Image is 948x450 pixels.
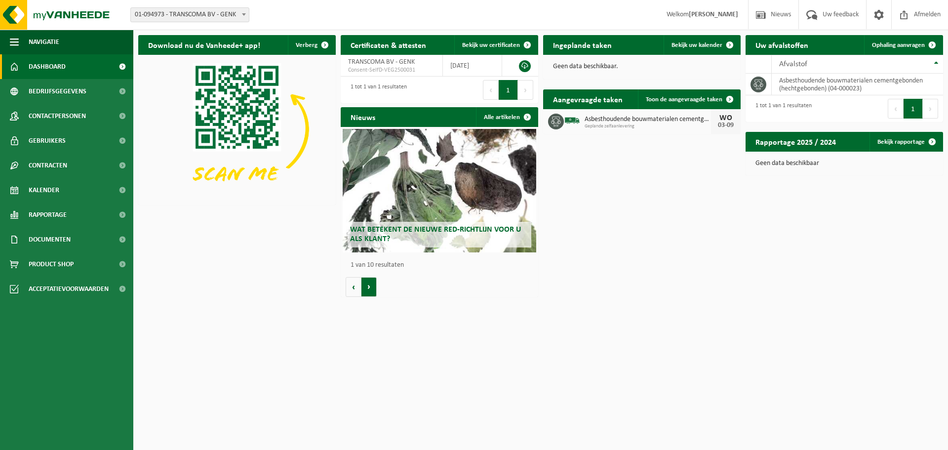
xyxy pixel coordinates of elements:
button: Next [518,80,533,100]
td: [DATE] [443,55,502,77]
span: Asbesthoudende bouwmaterialen cementgebonden (hechtgebonden) [585,116,711,123]
span: Consent-SelfD-VEG2500031 [348,66,435,74]
h2: Ingeplande taken [543,35,622,54]
span: Geplande zelfaanlevering [585,123,711,129]
div: 1 tot 1 van 1 resultaten [346,79,407,101]
span: Gebruikers [29,128,66,153]
div: 1 tot 1 van 1 resultaten [750,98,812,120]
button: 1 [904,99,923,119]
span: Wat betekent de nieuwe RED-richtlijn voor u als klant? [350,226,521,243]
div: WO [716,114,736,122]
h2: Download nu de Vanheede+ app! [138,35,270,54]
button: Verberg [288,35,335,55]
span: Afvalstof [779,60,807,68]
p: Geen data beschikbaar [755,160,933,167]
span: TRANSCOMA BV - GENK [348,58,415,66]
button: 1 [499,80,518,100]
span: Bekijk uw certificaten [462,42,520,48]
span: 01-094973 - TRANSCOMA BV - GENK [130,7,249,22]
button: Next [923,99,938,119]
h2: Rapportage 2025 / 2024 [746,132,846,151]
a: Alle artikelen [476,107,537,127]
span: Kalender [29,178,59,203]
span: Toon de aangevraagde taken [646,96,722,103]
a: Bekijk uw kalender [664,35,740,55]
a: Toon de aangevraagde taken [638,89,740,109]
button: Vorige [346,277,361,297]
td: asbesthoudende bouwmaterialen cementgebonden (hechtgebonden) (04-000023) [772,74,943,95]
button: Previous [483,80,499,100]
span: Verberg [296,42,317,48]
strong: [PERSON_NAME] [689,11,738,18]
span: Bekijk uw kalender [671,42,722,48]
h2: Certificaten & attesten [341,35,436,54]
a: Bekijk uw certificaten [454,35,537,55]
button: Volgende [361,277,377,297]
h2: Nieuws [341,107,385,126]
span: Contracten [29,153,67,178]
h2: Aangevraagde taken [543,89,632,109]
span: Rapportage [29,203,67,227]
img: BL-SO-LV [564,112,581,129]
a: Ophaling aanvragen [864,35,942,55]
span: Navigatie [29,30,59,54]
p: Geen data beschikbaar. [553,63,731,70]
a: Wat betekent de nieuwe RED-richtlijn voor u als klant? [343,129,536,252]
span: Contactpersonen [29,104,86,128]
div: 03-09 [716,122,736,129]
span: Dashboard [29,54,66,79]
span: Product Shop [29,252,74,277]
span: Bedrijfsgegevens [29,79,86,104]
span: 01-094973 - TRANSCOMA BV - GENK [131,8,249,22]
span: Documenten [29,227,71,252]
img: Download de VHEPlus App [138,55,336,203]
span: Acceptatievoorwaarden [29,277,109,301]
span: Ophaling aanvragen [872,42,925,48]
h2: Uw afvalstoffen [746,35,818,54]
button: Previous [888,99,904,119]
a: Bekijk rapportage [869,132,942,152]
p: 1 van 10 resultaten [351,262,533,269]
